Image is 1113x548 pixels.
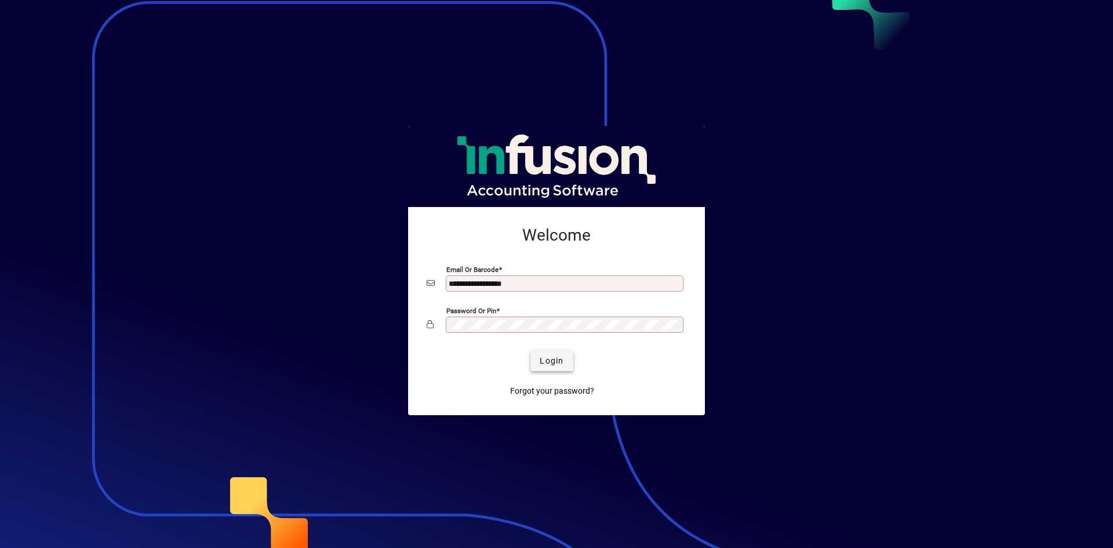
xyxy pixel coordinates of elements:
span: Login [540,355,563,367]
a: Forgot your password? [505,380,599,401]
span: Forgot your password? [510,385,594,397]
mat-label: Password or Pin [446,307,496,315]
button: Login [530,350,573,371]
h2: Welcome [427,226,686,245]
mat-label: Email or Barcode [446,266,499,274]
